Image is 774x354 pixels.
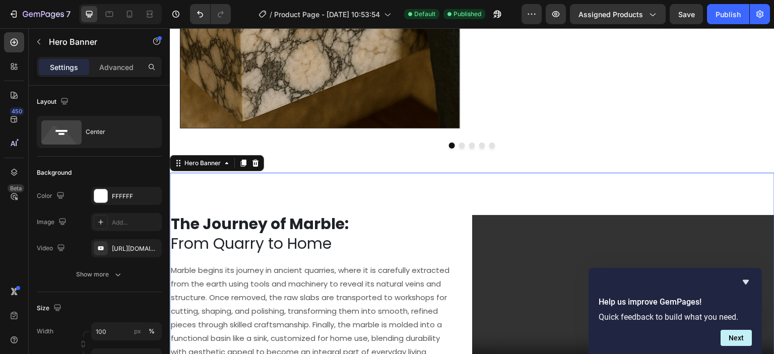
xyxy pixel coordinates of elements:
[112,192,159,201] div: FFFFFF
[86,120,147,144] div: Center
[414,10,435,19] span: Default
[289,114,295,120] button: Dot
[50,62,78,73] p: Settings
[599,312,752,322] p: Quick feedback to build what you need.
[190,4,231,24] div: Undo/Redo
[279,114,285,120] button: Dot
[599,276,752,346] div: Help us improve GemPages!
[309,114,315,120] button: Dot
[570,4,666,24] button: Assigned Products
[8,184,24,192] div: Beta
[66,8,71,20] p: 7
[91,322,162,340] input: px%
[99,62,134,73] p: Advanced
[132,325,144,337] button: %
[274,9,380,20] span: Product Page - [DATE] 10:53:54
[37,265,162,284] button: Show more
[112,244,159,253] div: [URL][DOMAIN_NAME]
[599,296,752,308] h2: Help us improve GemPages!
[270,9,272,20] span: /
[37,189,67,203] div: Color
[707,4,749,24] button: Publish
[49,36,135,48] p: Hero Banner
[37,242,67,255] div: Video
[112,218,159,227] div: Add...
[319,114,326,120] button: Dot
[578,9,643,20] span: Assigned Products
[37,302,63,315] div: Size
[13,130,53,139] div: Hero Banner
[37,327,53,336] label: Width
[10,107,24,115] div: 450
[678,10,695,19] span: Save
[170,28,774,354] iframe: Design area
[1,185,179,206] strong: The Journey of Marble:
[146,325,158,337] button: px
[1,204,162,226] span: From Quarry to Home
[134,327,141,336] div: px
[1,235,282,344] p: Marble begins its journey in ancient quarries, where it is carefully extracted from the earth usi...
[721,330,752,346] button: Next question
[149,327,155,336] div: %
[37,168,72,177] div: Background
[454,10,481,19] span: Published
[299,114,305,120] button: Dot
[4,4,75,24] button: 7
[716,9,741,20] div: Publish
[670,4,703,24] button: Save
[740,276,752,288] button: Hide survey
[76,269,123,279] div: Show more
[37,216,69,229] div: Image
[37,95,71,109] div: Layout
